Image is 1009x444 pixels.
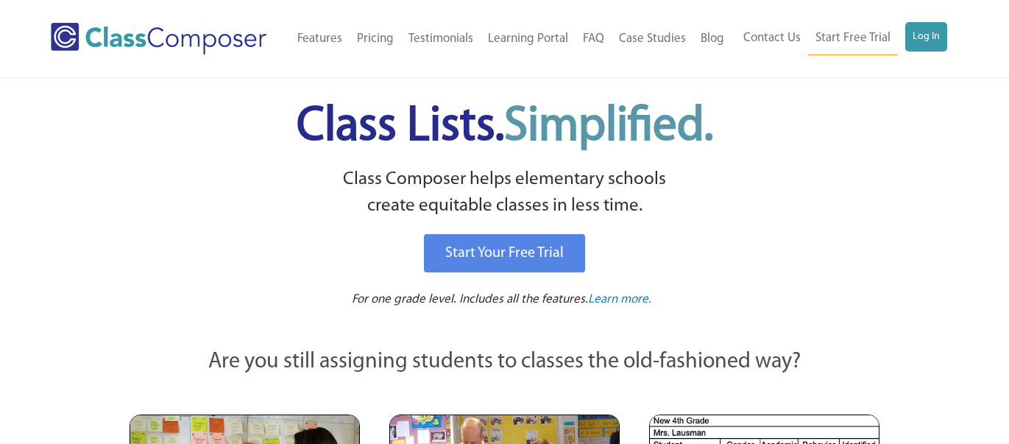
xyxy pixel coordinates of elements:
a: Testimonials [401,23,481,55]
span: Class Lists. [297,103,713,151]
span: Start Your Free Trial [445,246,564,261]
a: Learning Portal [481,23,576,55]
p: Are you still assigning students to classes the old-fashioned way? [130,346,880,378]
a: Blog [693,23,732,55]
a: Features [290,23,350,55]
nav: Header Menu [288,23,732,55]
nav: Header Menu [732,22,947,55]
span: Simplified. [504,103,713,151]
a: FAQ [576,23,612,55]
a: Log In [905,22,947,52]
a: Pricing [350,23,401,55]
img: Class Composer [51,23,266,54]
a: Contact Us [736,22,808,54]
span: Learn more. [588,293,651,306]
a: Start Your Free Trial [424,234,585,272]
a: Learn more. [588,291,651,309]
p: Class Composer helps elementary schools create equitable classes in less time. [127,166,882,220]
span: For one grade level. Includes all the features. [352,293,588,306]
a: Case Studies [612,23,693,55]
a: Start Free Trial [808,22,898,55]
